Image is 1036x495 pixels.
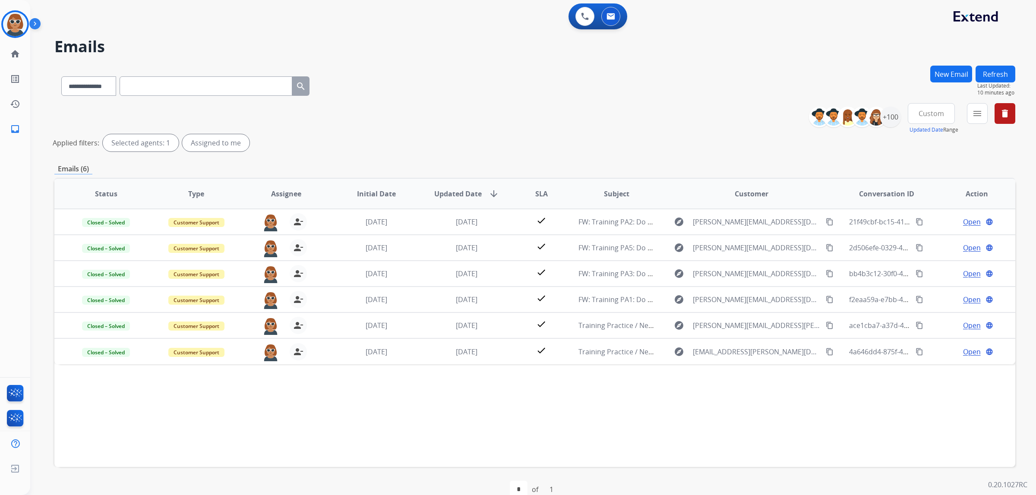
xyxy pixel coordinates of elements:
button: Refresh [976,66,1015,82]
span: [PERSON_NAME][EMAIL_ADDRESS][DOMAIN_NAME] [693,217,821,227]
span: Open [963,347,981,357]
mat-icon: content_copy [916,244,923,252]
mat-icon: content_copy [826,270,834,277]
span: Status [95,189,117,199]
span: Customer Support [168,348,224,357]
span: [DATE] [366,269,387,278]
span: [DATE] [456,347,477,356]
button: Custom [908,103,955,124]
mat-icon: content_copy [826,218,834,226]
mat-icon: explore [674,268,684,279]
mat-icon: language [985,244,993,252]
mat-icon: content_copy [916,270,923,277]
div: +100 [880,107,901,127]
mat-icon: content_copy [826,296,834,303]
th: Action [925,179,1015,209]
span: [PERSON_NAME][EMAIL_ADDRESS][PERSON_NAME][DOMAIN_NAME] [693,320,821,331]
span: bb4b3c12-30f0-45dc-a50a-401da218ea8c [849,269,981,278]
span: Customer Support [168,322,224,331]
img: agent-avatar [262,265,279,283]
mat-icon: content_copy [916,348,923,356]
mat-icon: person_remove [293,320,303,331]
span: Last Updated: [977,82,1015,89]
p: 0.20.1027RC [988,479,1027,490]
mat-icon: person_remove [293,243,303,253]
mat-icon: check [536,215,546,226]
mat-icon: check [536,241,546,252]
span: [PERSON_NAME][EMAIL_ADDRESS][DOMAIN_NAME] [693,243,821,253]
span: [EMAIL_ADDRESS][PERSON_NAME][DOMAIN_NAME] [693,347,821,357]
span: Updated Date [434,189,482,199]
mat-icon: explore [674,294,684,305]
mat-icon: search [296,81,306,91]
span: f2eaa59a-e7bb-4bfb-be64-ef468171fdab [849,295,978,304]
img: agent-avatar [262,317,279,335]
mat-icon: check [536,267,546,277]
mat-icon: delete [1000,108,1010,119]
div: Assigned to me [182,134,250,151]
span: [DATE] [456,321,477,330]
mat-icon: language [985,218,993,226]
p: Applied filters: [53,138,99,148]
span: [DATE] [366,243,387,252]
span: [DATE] [456,295,477,304]
mat-icon: check [536,293,546,303]
span: 21f49cbf-bc15-4156-a104-d402c2dd5a8e [849,217,979,227]
span: Assignee [271,189,301,199]
span: Closed – Solved [82,348,130,357]
mat-icon: language [985,322,993,329]
mat-icon: person_remove [293,268,303,279]
mat-icon: home [10,49,20,59]
span: Training Practice / New Email [578,347,673,356]
img: agent-avatar [262,213,279,231]
span: 4a646dd4-875f-4456-8684-014b22223aeb [849,347,982,356]
mat-icon: content_copy [916,322,923,329]
mat-icon: content_copy [916,218,923,226]
mat-icon: arrow_downward [489,189,499,199]
mat-icon: menu [972,108,982,119]
span: SLA [535,189,548,199]
span: Subject [604,189,629,199]
mat-icon: explore [674,243,684,253]
span: Initial Date [357,189,396,199]
span: Customer Support [168,296,224,305]
span: [DATE] [366,321,387,330]
span: 2d506efe-0329-497c-85a5-299c6088f564 [849,243,978,252]
span: FW: Training PA3: Do Not Assign ([PERSON_NAME]) [578,269,742,278]
img: avatar [3,12,27,36]
span: Training Practice / New Email [578,321,673,330]
div: of [532,484,538,495]
span: [PERSON_NAME][EMAIL_ADDRESS][DOMAIN_NAME] [693,268,821,279]
span: Open [963,243,981,253]
span: Closed – Solved [82,218,130,227]
mat-icon: list_alt [10,74,20,84]
span: Customer Support [168,270,224,279]
img: agent-avatar [262,343,279,361]
span: Open [963,217,981,227]
mat-icon: check [536,319,546,329]
mat-icon: language [985,270,993,277]
span: Closed – Solved [82,322,130,331]
span: Closed – Solved [82,296,130,305]
span: Conversation ID [859,189,914,199]
span: Customer [735,189,768,199]
mat-icon: person_remove [293,217,303,227]
span: Open [963,320,981,331]
span: [DATE] [366,295,387,304]
mat-icon: explore [674,347,684,357]
mat-icon: language [985,348,993,356]
span: Range [910,126,958,133]
span: 10 minutes ago [977,89,1015,96]
h2: Emails [54,38,1015,55]
mat-icon: inbox [10,124,20,134]
button: Updated Date [910,126,943,133]
img: agent-avatar [262,291,279,309]
span: Open [963,294,981,305]
mat-icon: history [10,99,20,109]
span: Closed – Solved [82,270,130,279]
span: [DATE] [456,269,477,278]
mat-icon: check [536,345,546,356]
p: Emails (6) [54,164,92,174]
span: [DATE] [456,217,477,227]
span: Custom [919,112,944,115]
